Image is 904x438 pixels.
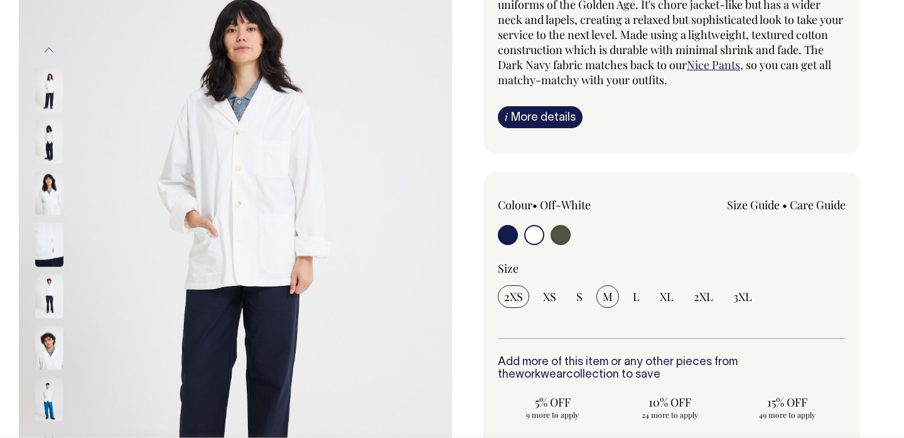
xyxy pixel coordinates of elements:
[498,356,846,381] h6: Add more of this item or any other pieces from the collection to save
[504,289,523,304] span: 2XS
[621,410,719,420] span: 24 more to apply
[570,285,589,308] input: S
[537,285,562,308] input: XS
[603,289,613,304] span: M
[532,197,537,212] span: •
[35,378,63,422] img: off-white
[782,197,787,212] span: •
[738,395,836,410] span: 15% OFF
[687,57,740,72] a: Nice Pants
[35,172,63,216] img: off-white
[621,395,719,410] span: 10% OFF
[727,197,780,212] a: Size Guide
[498,261,846,276] div: Size
[498,391,608,424] input: 5% OFF 9 more to apply
[515,370,566,380] a: workwear
[654,285,680,308] input: XL
[790,197,846,212] a: Care Guide
[540,197,591,212] label: Off-White
[35,68,63,112] img: off-white
[498,57,831,87] span: , so you can get all matchy-matchy with your outfits.
[727,285,758,308] input: 3XL
[596,285,619,308] input: M
[498,197,637,212] div: Colour
[733,289,752,304] span: 3XL
[627,285,646,308] input: L
[35,120,63,164] img: off-white
[35,326,63,370] img: off-white
[504,410,601,420] span: 9 more to apply
[732,391,842,424] input: 15% OFF 49 more to apply
[660,289,674,304] span: XL
[633,289,640,304] span: L
[504,395,601,410] span: 5% OFF
[687,285,719,308] input: 2XL
[505,110,508,123] span: i
[615,391,725,424] input: 10% OFF 24 more to apply
[498,106,583,128] a: iMore details
[40,36,58,65] button: Previous
[576,289,583,304] span: S
[35,275,63,319] img: off-white
[738,410,836,420] span: 49 more to apply
[543,289,556,304] span: XS
[694,289,713,304] span: 2XL
[498,285,529,308] input: 2XS
[35,223,63,267] img: off-white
